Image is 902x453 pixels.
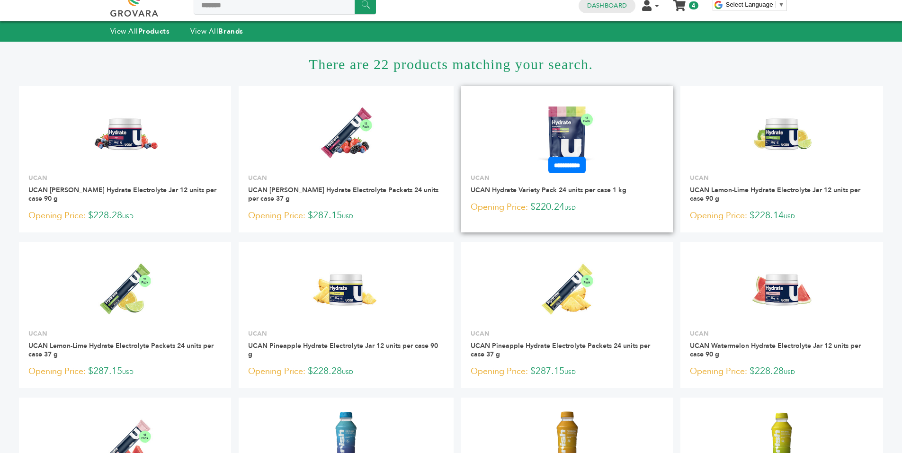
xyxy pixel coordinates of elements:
[28,174,222,182] p: UCAN
[248,329,444,338] p: UCAN
[342,368,353,376] span: USD
[587,1,627,10] a: Dashboard
[28,329,222,338] p: UCAN
[138,27,170,36] strong: Products
[784,213,795,220] span: USD
[784,368,795,376] span: USD
[91,99,160,168] img: UCAN Berry Hydrate Electrolyte Jar 12 units per case 90 g
[28,209,86,222] span: Opening Price:
[564,368,576,376] span: USD
[533,99,601,168] img: UCAN Hydrate Variety Pack 24 units per case 1 kg
[690,186,860,203] a: UCAN Lemon-Lime Hydrate Electrolyte Jar 12 units per case 90 g
[248,341,438,359] a: UCAN Pineapple Hydrate Electrolyte Jar 12 units per case 90 g
[312,255,380,323] img: UCAN Pineapple Hydrate Electrolyte Jar 12 units per case 90 g
[748,99,816,168] img: UCAN Lemon-Lime Hydrate Electrolyte Jar 12 units per case 90 g
[19,42,883,86] h1: There are 22 products matching your search.
[248,209,444,223] p: $287.15
[471,200,664,214] p: $220.24
[248,209,305,222] span: Opening Price:
[690,341,861,359] a: UCAN Watermelon Hydrate Electrolyte Jar 12 units per case 90 g
[110,27,170,36] a: View AllProducts
[122,213,134,220] span: USD
[28,209,222,223] p: $228.28
[342,213,353,220] span: USD
[690,174,874,182] p: UCAN
[122,368,134,376] span: USD
[471,364,664,379] p: $287.15
[28,186,216,203] a: UCAN [PERSON_NAME] Hydrate Electrolyte Jar 12 units per case 90 g
[471,329,664,338] p: UCAN
[690,329,874,338] p: UCAN
[28,341,214,359] a: UCAN Lemon-Lime Hydrate Electrolyte Packets 24 units per case 37 g
[28,364,222,379] p: $287.15
[248,365,305,378] span: Opening Price:
[248,364,444,379] p: $228.28
[726,1,785,8] a: Select Language​
[312,99,380,168] img: UCAN Berry Hydrate Electrolyte Packets 24 units per case 37 g
[471,341,650,359] a: UCAN Pineapple Hydrate Electrolyte Packets 24 units per case 37 g
[776,1,776,8] span: ​
[471,186,626,195] a: UCAN Hydrate Variety Pack 24 units per case 1 kg
[471,365,528,378] span: Opening Price:
[248,186,438,203] a: UCAN [PERSON_NAME] Hydrate Electrolyte Packets 24 units per case 37 g
[690,364,874,379] p: $228.28
[564,204,576,212] span: USD
[690,209,747,222] span: Opening Price:
[748,255,816,323] img: UCAN Watermelon Hydrate Electrolyte Jar 12 units per case 90 g
[218,27,243,36] strong: Brands
[91,255,160,323] img: UCAN Lemon-Lime Hydrate Electrolyte Packets 24 units per case 37 g
[690,365,747,378] span: Opening Price:
[28,365,86,378] span: Opening Price:
[248,174,444,182] p: UCAN
[778,1,785,8] span: ▼
[471,174,664,182] p: UCAN
[471,201,528,213] span: Opening Price:
[690,209,874,223] p: $228.14
[726,1,773,8] span: Select Language
[190,27,243,36] a: View AllBrands
[689,1,698,9] span: 4
[533,255,601,323] img: UCAN Pineapple Hydrate Electrolyte Packets 24 units per case 37 g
